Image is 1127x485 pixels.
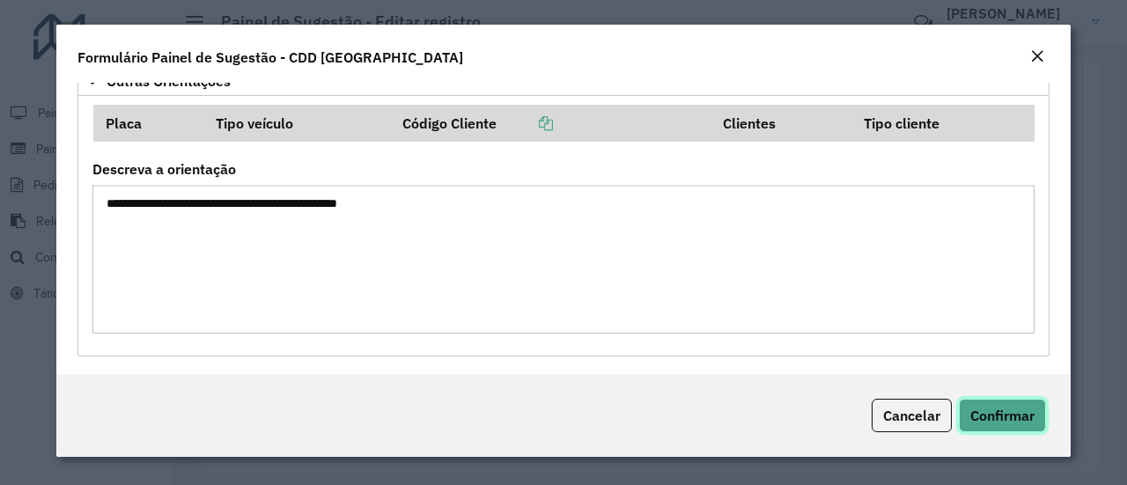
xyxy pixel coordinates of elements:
[77,96,1050,356] div: Outras Orientações
[93,105,204,142] th: Placa
[851,105,1035,142] th: Tipo cliente
[204,105,391,142] th: Tipo veículo
[497,114,553,132] a: Copiar
[1025,46,1050,69] button: Close
[883,407,940,424] span: Cancelar
[1030,49,1044,63] em: Fechar
[390,105,711,142] th: Código Cliente
[711,105,851,142] th: Clientes
[77,47,463,68] h4: Formulário Painel de Sugestão - CDD [GEOGRAPHIC_DATA]
[959,399,1046,432] button: Confirmar
[107,74,231,88] span: Outras Orientações
[92,158,236,180] label: Descreva a orientação
[872,399,952,432] button: Cancelar
[970,407,1035,424] span: Confirmar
